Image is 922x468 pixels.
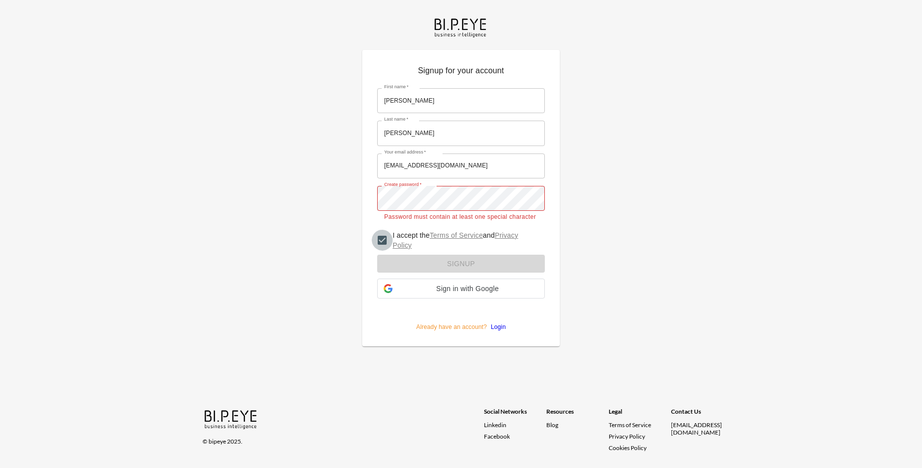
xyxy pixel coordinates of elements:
[393,230,537,250] p: I accept the and
[609,421,667,429] a: Terms of Service
[384,181,422,188] label: Create password
[377,307,545,331] p: Already have an account?
[377,279,545,299] div: Sign in with Google
[487,323,506,330] a: Login
[393,231,518,249] a: Privacy Policy
[484,433,546,440] a: Facebook
[377,65,545,81] p: Signup for your account
[384,84,409,90] label: First name
[609,433,645,440] a: Privacy Policy
[384,116,408,123] label: Last name
[430,231,483,239] a: Terms of Service
[433,16,489,38] img: bipeye-logo
[609,408,671,421] div: Legal
[384,212,538,222] p: Password must contain at least one special character
[397,285,538,293] span: Sign in with Google
[671,408,733,421] div: Contact Us
[609,444,647,452] a: Cookies Policy
[384,149,426,156] label: Your email address
[484,421,506,429] span: Linkedin
[671,421,733,436] div: [EMAIL_ADDRESS][DOMAIN_NAME]
[484,421,546,429] a: Linkedin
[203,408,260,430] img: bipeye-logo
[203,432,470,445] div: © bipeye 2025.
[546,408,609,421] div: Resources
[484,408,546,421] div: Social Networks
[484,433,510,440] span: Facebook
[546,421,558,429] a: Blog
